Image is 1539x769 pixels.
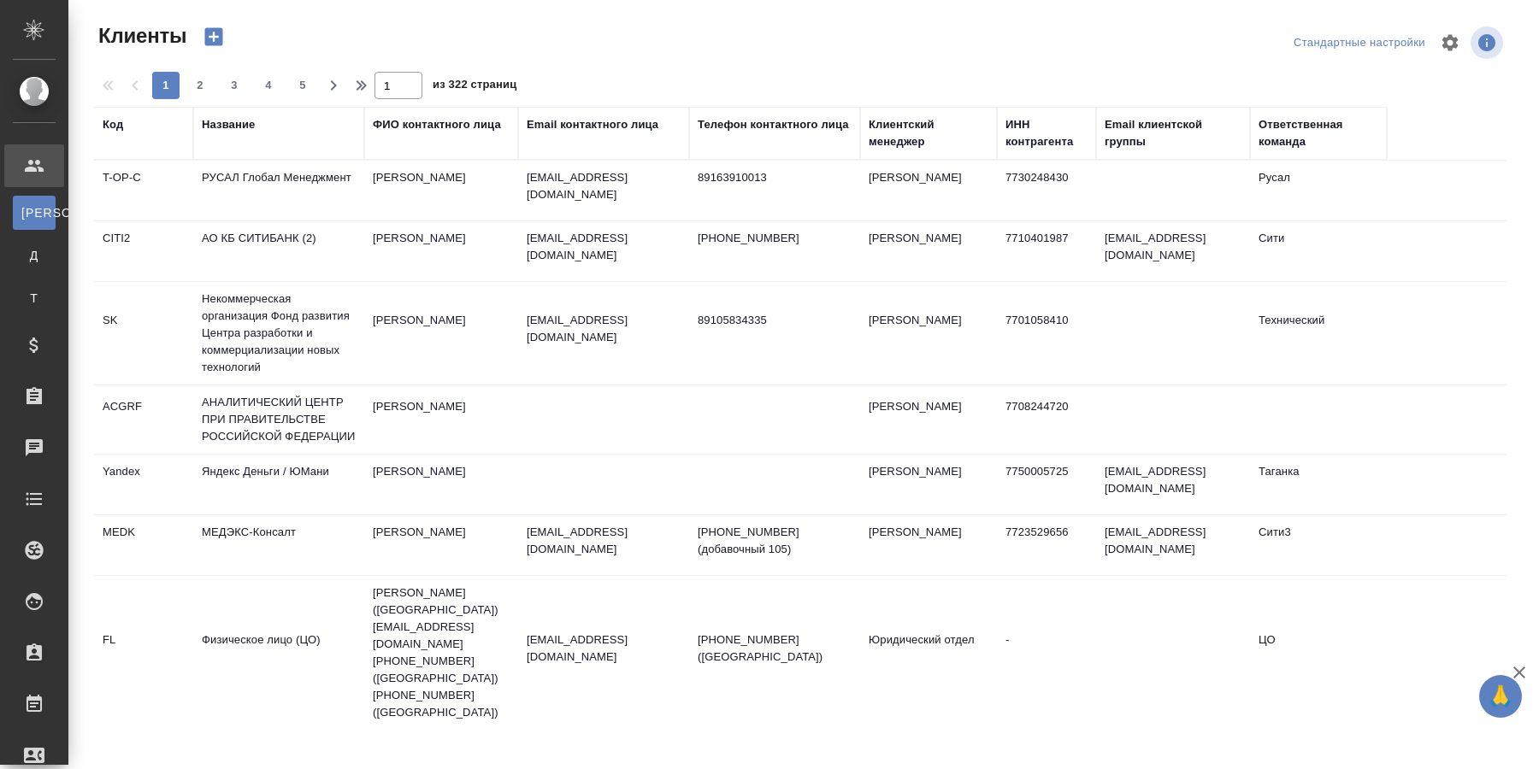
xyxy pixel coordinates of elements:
td: MEDK [94,515,193,575]
td: Технический [1250,303,1387,363]
td: T-OP-C [94,161,193,220]
div: Email контактного лица [527,116,658,133]
td: Таганка [1250,455,1387,514]
td: 7750005725 [997,455,1096,514]
p: [PHONE_NUMBER] [698,230,852,247]
td: АНАЛИТИЧЕСКИЙ ЦЕНТР ПРИ ПРАВИТЕЛЬСТВЕ РОССИЙСКОЙ ФЕДЕРАЦИИ [193,385,364,454]
td: Некоммерческая организация Фонд развития Центра разработки и коммерциализации новых технологий [193,282,364,384]
p: [EMAIL_ADDRESS][DOMAIN_NAME] [527,524,681,558]
td: [PERSON_NAME] [364,390,518,449]
td: [PERSON_NAME] [860,515,997,575]
div: Телефон контактного лица [698,116,849,133]
span: из 322 страниц [433,74,516,99]
td: Яндекс Деньги / ЮМани [193,455,364,514]
div: Ответственная команда [1259,116,1378,150]
button: 🙏 [1479,675,1522,718]
div: Клиентский менеджер [869,116,988,150]
td: ACGRF [94,390,193,449]
p: [PHONE_NUMBER] ([GEOGRAPHIC_DATA]) [698,631,852,666]
span: 🙏 [1486,678,1515,714]
span: 5 [289,77,316,94]
p: [EMAIL_ADDRESS][DOMAIN_NAME] [527,169,681,203]
td: 7723529656 [997,515,1096,575]
button: 5 [289,72,316,99]
td: [PERSON_NAME] [364,515,518,575]
div: ФИО контактного лица [373,116,501,133]
td: - [997,623,1096,683]
p: 89105834335 [698,312,852,329]
td: [PERSON_NAME] [364,303,518,363]
button: 4 [255,72,282,99]
td: [PERSON_NAME] [860,161,997,220]
span: Настроить таблицу [1430,22,1471,63]
div: ИНН контрагента [1005,116,1088,150]
td: Юридический отдел [860,623,997,683]
p: [EMAIL_ADDRESS][DOMAIN_NAME] [527,312,681,346]
td: CITI2 [94,221,193,281]
td: Сити [1250,221,1387,281]
td: ЦО [1250,623,1387,683]
td: [EMAIL_ADDRESS][DOMAIN_NAME] [1096,515,1250,575]
p: 89163910013 [698,169,852,186]
a: Д [13,238,56,273]
span: Т [21,290,47,307]
td: 7708244720 [997,390,1096,449]
p: [EMAIL_ADDRESS][DOMAIN_NAME] [527,230,681,264]
td: 7710401987 [997,221,1096,281]
button: 3 [221,72,248,99]
td: Сити3 [1250,515,1387,575]
td: Физическое лицо (ЦО) [193,623,364,683]
td: [PERSON_NAME] [364,161,518,220]
td: Русал [1250,161,1387,220]
td: МЕДЭКС-Консалт [193,515,364,575]
td: [PERSON_NAME] [860,221,997,281]
td: [EMAIL_ADDRESS][DOMAIN_NAME] [1096,221,1250,281]
span: [PERSON_NAME] [21,204,47,221]
span: 3 [221,77,248,94]
span: Клиенты [94,22,186,50]
div: Название [202,116,255,133]
td: РУСАЛ Глобал Менеджмент [193,161,364,220]
button: 2 [186,72,214,99]
span: 2 [186,77,214,94]
td: 7701058410 [997,303,1096,363]
td: [PERSON_NAME] [860,303,997,363]
td: 7730248430 [997,161,1096,220]
button: Создать [193,22,234,51]
a: Т [13,281,56,315]
td: Yandex [94,455,193,514]
td: [EMAIL_ADDRESS][DOMAIN_NAME] [1096,455,1250,514]
td: [PERSON_NAME] [364,455,518,514]
td: [PERSON_NAME] [860,390,997,449]
div: Код [103,116,123,133]
td: [PERSON_NAME] [860,455,997,514]
p: [EMAIL_ADDRESS][DOMAIN_NAME] [527,631,681,666]
span: Д [21,247,47,264]
div: Email клиентской группы [1105,116,1241,150]
span: Посмотреть информацию [1471,26,1507,59]
td: АО КБ СИТИБАНК (2) [193,221,364,281]
td: [PERSON_NAME] [364,221,518,281]
span: 4 [255,77,282,94]
a: [PERSON_NAME] [13,196,56,230]
div: split button [1289,30,1430,56]
p: [PHONE_NUMBER] (добавочный 105) [698,524,852,558]
td: [PERSON_NAME] ([GEOGRAPHIC_DATA]) [EMAIL_ADDRESS][DOMAIN_NAME] [PHONE_NUMBER] ([GEOGRAPHIC_DATA])... [364,576,518,730]
td: FL [94,623,193,683]
td: SK [94,303,193,363]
